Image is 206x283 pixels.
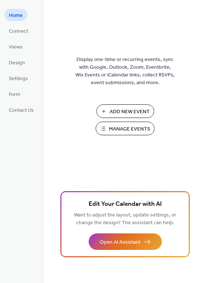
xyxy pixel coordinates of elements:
a: Home [4,9,27,21]
button: Open AI Assistant [89,233,162,250]
span: Display one-time or recurring events, sync with Google, Outlook, Zoom, Eventbrite, Wix Events or ... [75,56,175,87]
span: Design [9,59,25,67]
span: Want to adjust the layout, update settings, or change the design? The assistant can help. [74,210,176,228]
span: Home [9,12,23,19]
a: Connect [4,25,33,37]
a: Views [4,40,27,53]
span: Form [9,91,20,98]
a: Design [4,56,29,68]
span: Edit Your Calendar with AI [89,199,162,209]
span: Manage Events [109,125,150,133]
button: Add New Event [96,104,154,118]
span: Contact Us [9,107,34,114]
span: Settings [9,75,28,83]
span: Open AI Assistant [100,239,141,246]
a: Settings [4,72,32,84]
span: Connect [9,28,28,35]
a: Form [4,88,25,100]
span: Add New Event [110,108,150,116]
a: Contact Us [4,104,38,116]
button: Manage Events [96,122,154,135]
span: Views [9,43,22,51]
